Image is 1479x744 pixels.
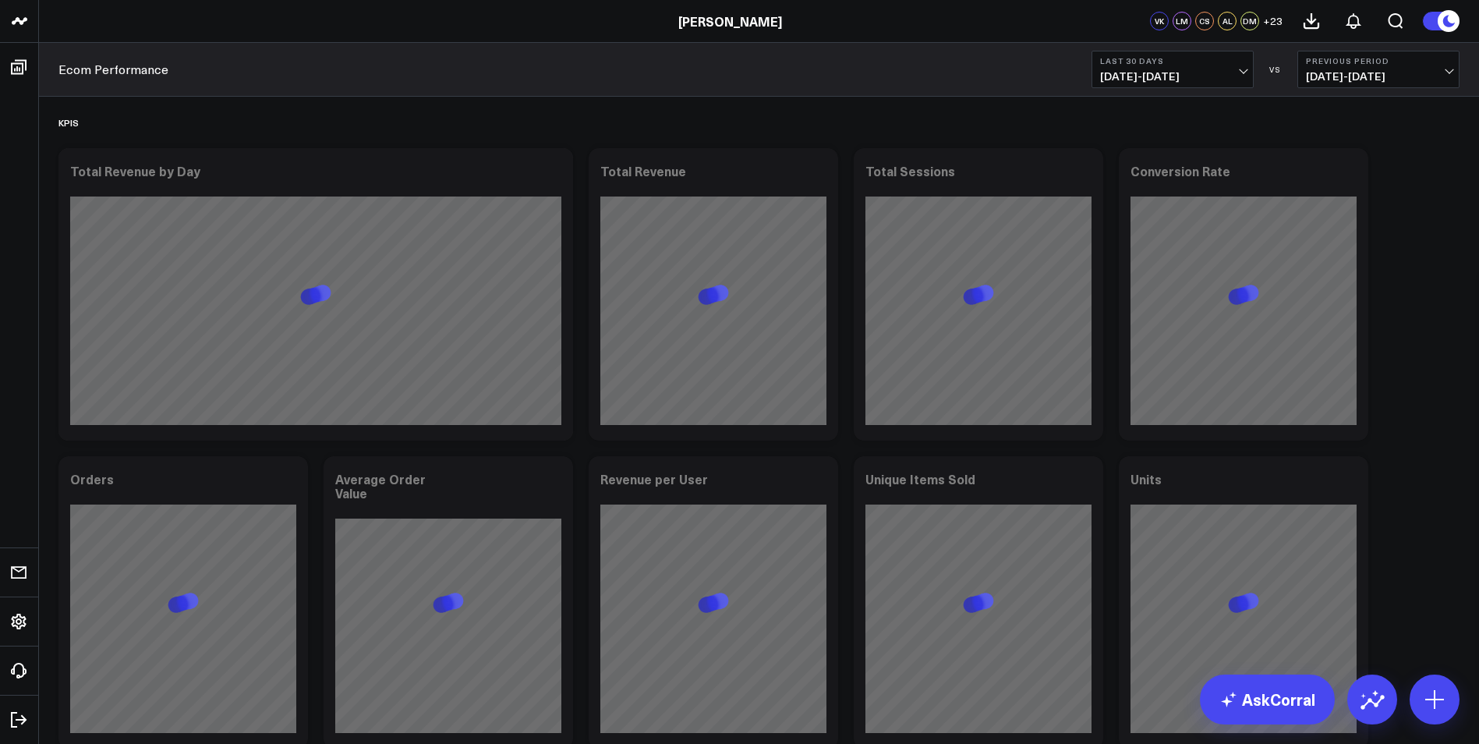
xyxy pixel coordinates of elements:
[1200,675,1335,725] a: AskCorral
[1195,12,1214,30] div: CS
[1173,12,1191,30] div: LM
[1306,56,1451,66] b: Previous Period
[58,61,168,78] a: Ecom Performance
[1261,65,1290,74] div: VS
[70,164,200,178] div: Total Revenue by Day
[678,12,782,30] a: [PERSON_NAME]
[1130,472,1162,486] div: Units
[1297,51,1460,88] button: Previous Period[DATE]-[DATE]
[1092,51,1254,88] button: Last 30 Days[DATE]-[DATE]
[865,472,975,486] div: Unique Items Sold
[1263,12,1283,30] button: +23
[600,164,686,178] div: Total Revenue
[58,105,79,140] div: KPIS
[865,164,955,178] div: Total Sessions
[600,472,708,486] div: Revenue per User
[1100,56,1245,66] b: Last 30 Days
[1240,12,1259,30] div: DM
[1130,164,1230,178] div: Conversion Rate
[1263,16,1283,27] span: + 23
[1150,12,1169,30] div: VK
[1306,70,1451,83] span: [DATE] - [DATE]
[1218,12,1237,30] div: AL
[70,472,114,486] div: Orders
[1100,70,1245,83] span: [DATE] - [DATE]
[335,472,457,500] div: Average Order Value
